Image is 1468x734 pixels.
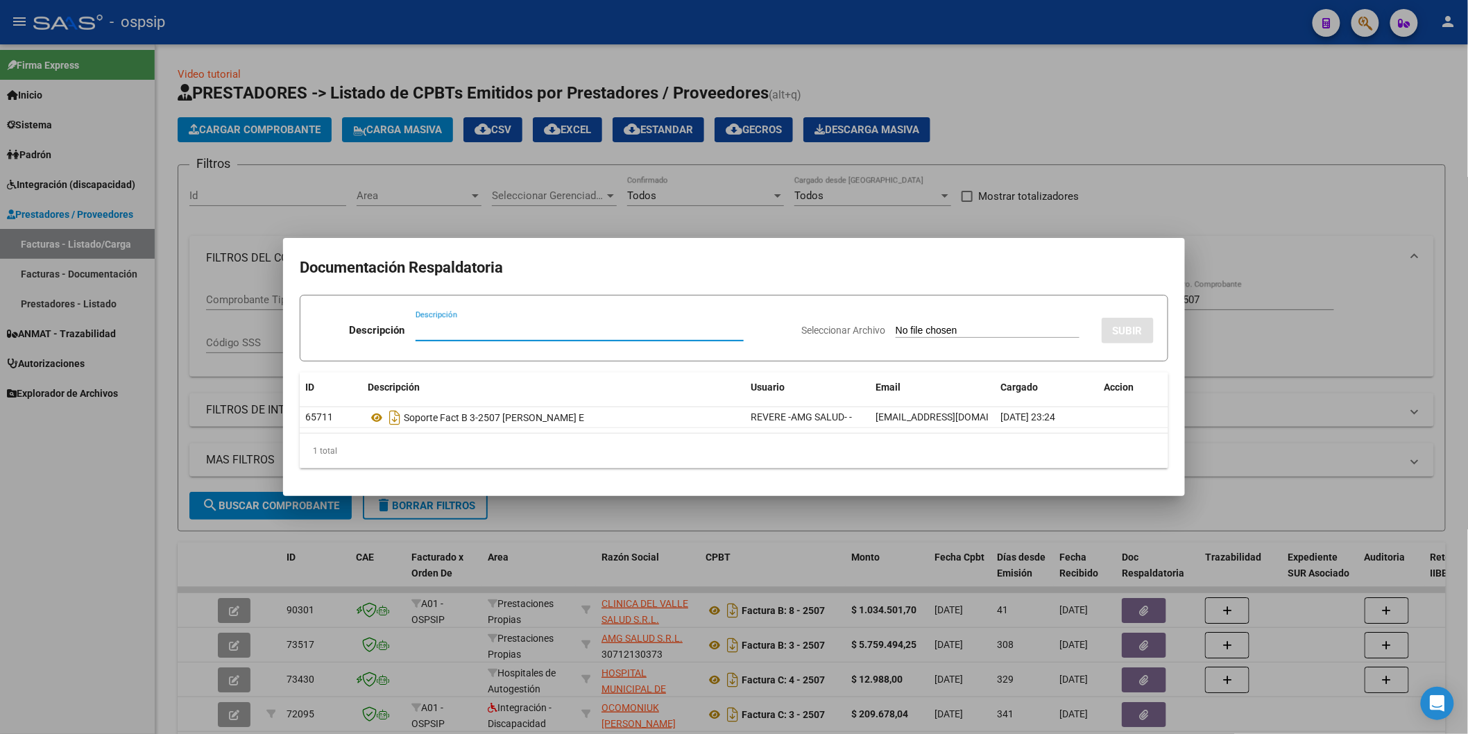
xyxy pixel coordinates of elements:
[368,407,740,429] div: Soporte Fact B 3-2507 [PERSON_NAME] E
[362,373,745,402] datatable-header-cell: Descripción
[1421,687,1454,720] div: Open Intercom Messenger
[870,373,995,402] datatable-header-cell: Email
[876,411,1030,423] span: [EMAIL_ADDRESS][DOMAIN_NAME]
[751,411,852,423] span: REVERE -AMG SALUD- -
[1113,325,1143,337] span: SUBIR
[386,407,404,429] i: Descargar documento
[300,255,1168,281] h2: Documentación Respaldatoria
[876,382,901,393] span: Email
[1099,373,1168,402] datatable-header-cell: Accion
[751,382,785,393] span: Usuario
[745,373,870,402] datatable-header-cell: Usuario
[305,411,333,423] span: 65711
[1000,411,1055,423] span: [DATE] 23:24
[801,325,885,336] span: Seleccionar Archivo
[1102,318,1154,343] button: SUBIR
[1104,382,1134,393] span: Accion
[300,434,1168,468] div: 1 total
[300,373,362,402] datatable-header-cell: ID
[305,382,314,393] span: ID
[349,323,404,339] p: Descripción
[995,373,1099,402] datatable-header-cell: Cargado
[1000,382,1038,393] span: Cargado
[368,382,420,393] span: Descripción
